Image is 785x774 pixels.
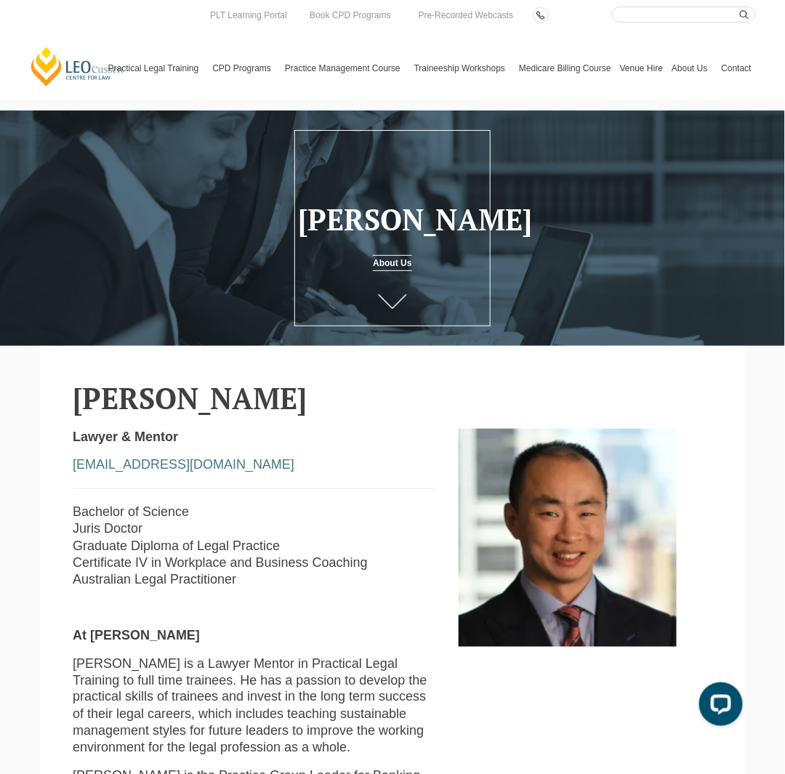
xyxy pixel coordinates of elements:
a: Traineeship Workshops [410,37,515,100]
a: Medicare Billing Course [515,37,616,100]
p: Bachelor of Science Juris Doctor Graduate Diploma of Legal Practice Certificate IV in Workplace a... [73,504,437,589]
a: Venue Hire [616,37,667,100]
a: Book CPD Programs [306,7,394,23]
a: [PERSON_NAME] Centre for Law [29,46,126,87]
a: Practical Legal Training [104,37,209,100]
p: [PERSON_NAME] is a Lawyer Mentor in Practical Legal Training to full time trainees. He has a pass... [73,656,437,757]
a: [EMAIL_ADDRESS][DOMAIN_NAME] [73,457,294,472]
iframe: LiveChat chat widget [688,677,749,738]
h2: [PERSON_NAME] [73,382,712,414]
a: Contact [717,37,756,100]
a: About Us [667,37,717,100]
a: PLT Learning Portal [206,7,291,23]
strong: Lawyer & Mentor [73,430,178,444]
strong: At [PERSON_NAME] [73,628,200,642]
a: Pre-Recorded Webcasts [415,7,518,23]
a: Practice Management Course [281,37,410,100]
h1: [PERSON_NAME] [298,203,486,235]
a: About Us [373,255,411,271]
a: CPD Programs [208,37,281,100]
